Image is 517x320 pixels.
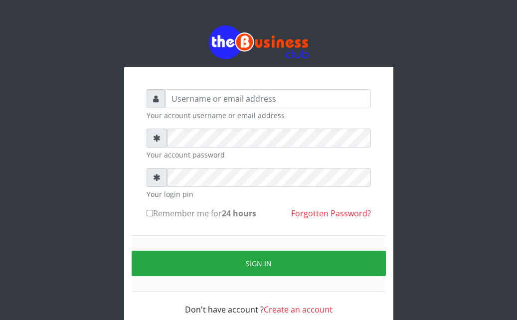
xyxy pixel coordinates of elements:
[291,208,371,219] a: Forgotten Password?
[264,304,333,315] a: Create an account
[147,210,153,216] input: Remember me for24 hours
[132,251,386,276] button: Sign in
[147,110,371,121] small: Your account username or email address
[165,89,371,108] input: Username or email address
[147,292,371,316] div: Don't have account ?
[147,150,371,160] small: Your account password
[147,189,371,199] small: Your login pin
[147,207,256,219] label: Remember me for
[222,208,256,219] b: 24 hours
